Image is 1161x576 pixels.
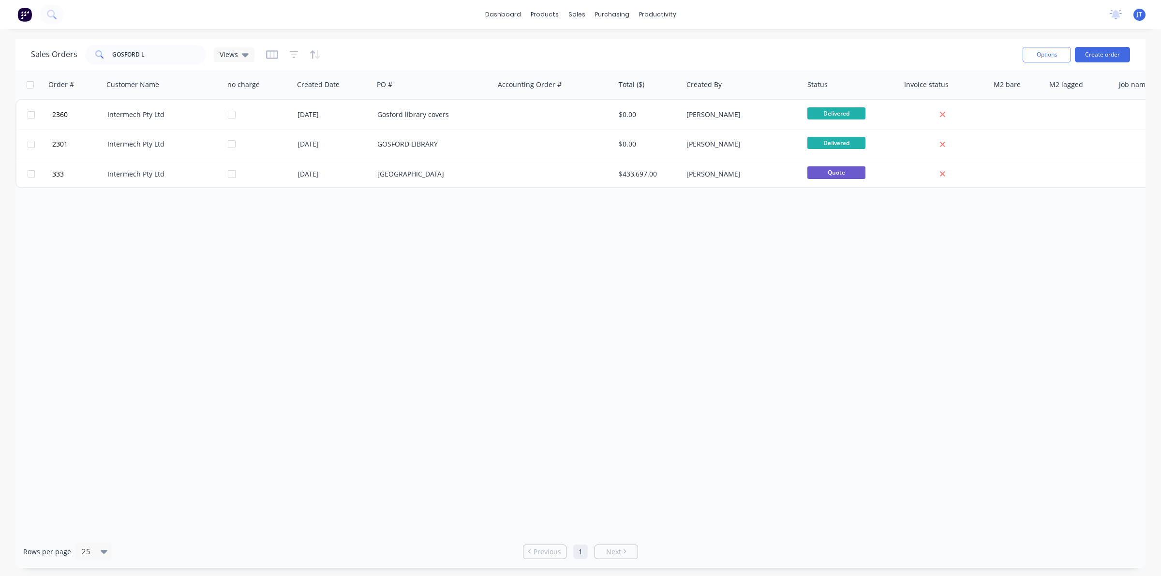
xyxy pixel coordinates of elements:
div: purchasing [590,7,634,22]
a: Next page [595,547,638,557]
div: Intermech Pty Ltd [107,110,215,119]
div: Created Date [297,80,340,89]
div: $433,697.00 [619,169,676,179]
span: Rows per page [23,547,71,557]
div: $0.00 [619,110,676,119]
div: [GEOGRAPHIC_DATA] [377,169,485,179]
div: M2 lagged [1049,80,1083,89]
div: no charge [227,80,260,89]
a: Page 1 is your current page [573,545,588,559]
div: Total ($) [619,80,644,89]
span: Delivered [807,137,865,149]
span: Delivered [807,107,865,119]
h1: Sales Orders [31,50,77,59]
div: [DATE] [298,110,370,119]
div: [PERSON_NAME] [686,110,794,119]
div: Order # [48,80,74,89]
span: Quote [807,166,865,178]
div: PO # [377,80,392,89]
div: Invoice status [904,80,949,89]
div: Accounting Order # [498,80,562,89]
div: Gosford library covers [377,110,485,119]
a: dashboard [480,7,526,22]
button: Options [1023,47,1071,62]
div: [PERSON_NAME] [686,169,794,179]
div: [DATE] [298,139,370,149]
span: Previous [534,547,561,557]
div: M2 bare [994,80,1021,89]
a: Previous page [523,547,566,557]
button: 2360 [49,100,107,129]
span: 2360 [52,110,68,119]
span: 333 [52,169,64,179]
div: Status [807,80,828,89]
img: Factory [17,7,32,22]
button: 2301 [49,130,107,159]
div: Created By [686,80,722,89]
div: productivity [634,7,681,22]
div: sales [564,7,590,22]
div: products [526,7,564,22]
ul: Pagination [519,545,642,559]
div: [PERSON_NAME] [686,139,794,149]
div: GOSFORD LIBRARY [377,139,485,149]
div: $0.00 [619,139,676,149]
span: Next [606,547,621,557]
span: Views [220,49,238,59]
div: Customer Name [106,80,159,89]
span: JT [1137,10,1142,19]
button: 333 [49,160,107,189]
span: 2301 [52,139,68,149]
button: Create order [1075,47,1130,62]
div: [DATE] [298,169,370,179]
div: Intermech Pty Ltd [107,139,215,149]
div: Intermech Pty Ltd [107,169,215,179]
input: Search... [112,45,207,64]
div: Job name [1119,80,1149,89]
